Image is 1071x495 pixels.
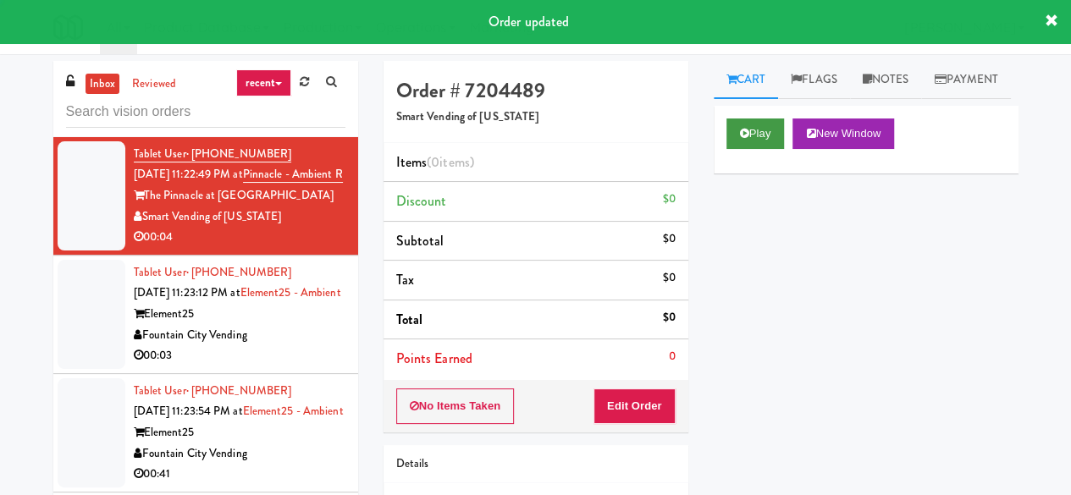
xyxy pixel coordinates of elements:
[66,96,345,128] input: Search vision orders
[662,228,675,250] div: $0
[668,346,675,367] div: 0
[134,464,345,485] div: 00:41
[243,403,344,419] a: Element25 - Ambient
[726,118,785,149] button: Play
[396,111,676,124] h5: Smart Vending of [US_STATE]
[396,270,414,289] span: Tax
[439,152,470,172] ng-pluralize: items
[593,388,676,424] button: Edit Order
[427,152,474,172] span: (0 )
[86,74,120,95] a: inbox
[134,166,243,182] span: [DATE] 11:22:49 PM at
[134,227,345,248] div: 00:04
[396,349,472,368] span: Points Earned
[662,189,675,210] div: $0
[243,166,343,183] a: Pinnacle - Ambient R
[396,80,676,102] h4: Order # 7204489
[778,61,850,99] a: Flags
[134,185,345,206] div: The Pinnacle at [GEOGRAPHIC_DATA]
[850,61,922,99] a: Notes
[53,137,358,256] li: Tablet User· [PHONE_NUMBER][DATE] 11:22:49 PM atPinnacle - Ambient RThe Pinnacle at [GEOGRAPHIC_D...
[134,264,292,280] a: Tablet User· [PHONE_NUMBER]
[134,284,240,300] span: [DATE] 11:23:12 PM at
[186,382,292,399] span: · [PHONE_NUMBER]
[186,264,292,280] span: · [PHONE_NUMBER]
[792,118,894,149] button: New Window
[396,454,676,475] div: Details
[396,388,515,424] button: No Items Taken
[921,61,1011,99] a: Payment
[396,191,447,211] span: Discount
[236,69,292,96] a: recent
[489,12,569,31] span: Order updated
[396,231,444,250] span: Subtotal
[240,284,341,300] a: Element25 - Ambient
[186,146,292,162] span: · [PHONE_NUMBER]
[662,307,675,328] div: $0
[134,403,243,419] span: [DATE] 11:23:54 PM at
[134,325,345,346] div: Fountain City Vending
[714,61,779,99] a: Cart
[53,374,358,492] li: Tablet User· [PHONE_NUMBER][DATE] 11:23:54 PM atElement25 - AmbientElement25Fountain City Vending...
[134,443,345,465] div: Fountain City Vending
[134,382,292,399] a: Tablet User· [PHONE_NUMBER]
[134,422,345,443] div: Element25
[662,267,675,289] div: $0
[134,304,345,325] div: Element25
[396,310,423,329] span: Total
[134,345,345,366] div: 00:03
[134,146,292,162] a: Tablet User· [PHONE_NUMBER]
[134,206,345,228] div: Smart Vending of [US_STATE]
[396,152,474,172] span: Items
[53,256,358,374] li: Tablet User· [PHONE_NUMBER][DATE] 11:23:12 PM atElement25 - AmbientElement25Fountain City Vending...
[128,74,180,95] a: reviewed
